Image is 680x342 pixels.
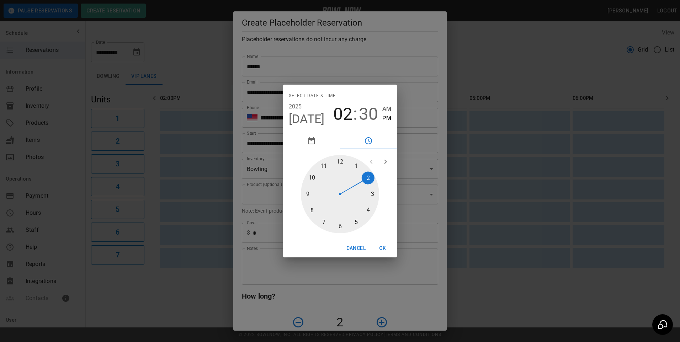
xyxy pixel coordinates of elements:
button: 30 [359,104,378,124]
button: pick date [283,132,340,149]
button: pick time [340,132,397,149]
button: OK [371,242,394,255]
button: open next view [378,155,393,169]
button: PM [382,113,391,123]
span: Select date & time [289,90,336,102]
button: [DATE] [289,112,325,127]
span: : [353,104,357,124]
button: 2025 [289,102,302,112]
button: 02 [333,104,352,124]
button: Cancel [344,242,368,255]
button: AM [382,104,391,114]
